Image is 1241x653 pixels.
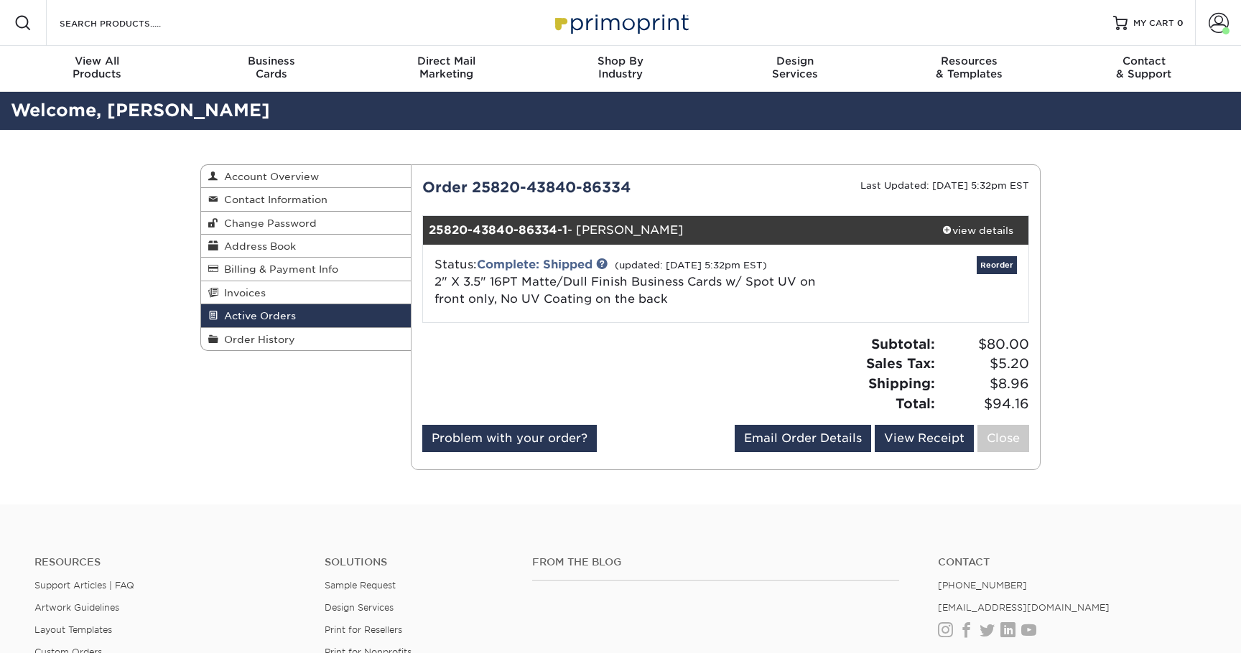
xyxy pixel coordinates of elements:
span: $8.96 [939,374,1029,394]
a: Contact& Support [1056,46,1231,92]
div: Order 25820-43840-86334 [412,177,726,198]
h4: From the Blog [532,556,900,568]
a: View AllProducts [10,46,185,92]
span: Address Book [218,240,296,252]
div: Status: [424,256,827,308]
a: Layout Templates [34,624,112,635]
a: Email Order Details [735,425,871,452]
a: Sample Request [325,580,396,591]
div: Services [707,55,882,80]
span: Contact Information [218,194,327,205]
div: & Templates [882,55,1056,80]
a: Active Orders [201,304,411,327]
span: Account Overview [218,171,319,182]
span: $94.16 [939,394,1029,414]
a: Invoices [201,281,411,304]
span: Business [185,55,359,67]
a: Resources& Templates [882,46,1056,92]
span: View All [10,55,185,67]
a: [PHONE_NUMBER] [938,580,1027,591]
span: MY CART [1133,17,1174,29]
span: Billing & Payment Info [218,263,338,275]
div: Marketing [359,55,534,80]
a: view details [927,216,1028,245]
span: Shop By [534,55,708,67]
a: [EMAIL_ADDRESS][DOMAIN_NAME] [938,602,1110,613]
small: Last Updated: [DATE] 5:32pm EST [860,180,1029,191]
a: Direct MailMarketing [359,46,534,92]
a: Billing & Payment Info [201,258,411,281]
div: & Support [1056,55,1231,80]
span: Active Orders [218,310,296,321]
a: Shop ByIndustry [534,46,708,92]
a: Design Services [325,602,394,613]
span: Change Password [218,217,317,229]
strong: Total: [896,395,935,411]
a: Support Articles | FAQ [34,580,134,591]
a: Contact [938,556,1207,568]
a: Address Book [201,235,411,258]
a: Problem with your order? [422,425,597,452]
span: Contact [1056,55,1231,67]
div: Industry [534,55,708,80]
a: Complete: Shipped [477,258,592,271]
span: Direct Mail [359,55,534,67]
a: Artwork Guidelines [34,602,119,613]
h4: Resources [34,556,303,568]
input: SEARCH PRODUCTS..... [58,14,198,32]
small: (updated: [DATE] 5:32pm EST) [615,260,767,271]
a: DesignServices [707,46,882,92]
a: Order History [201,328,411,350]
strong: Subtotal: [871,336,935,352]
div: view details [927,223,1028,238]
a: Print for Resellers [325,624,402,635]
a: 2" X 3.5" 16PT Matte/Dull Finish Business Cards w/ Spot UV on front only, No UV Coating on the back [434,275,816,306]
h4: Solutions [325,556,511,568]
span: Design [707,55,882,67]
strong: Shipping: [868,375,935,391]
a: Account Overview [201,165,411,188]
span: 0 [1177,18,1184,28]
span: Order History [218,334,295,345]
strong: 25820-43840-86334-1 [429,223,567,237]
a: Close [977,425,1029,452]
a: Change Password [201,212,411,235]
span: $80.00 [939,334,1029,354]
div: Products [10,55,185,80]
strong: Sales Tax: [866,355,935,371]
a: Contact Information [201,188,411,211]
div: - [PERSON_NAME] [423,216,928,245]
a: BusinessCards [185,46,359,92]
img: Primoprint [549,7,692,38]
a: View Receipt [875,425,974,452]
a: Reorder [977,256,1017,274]
span: Invoices [218,287,266,299]
div: Cards [185,55,359,80]
span: Resources [882,55,1056,67]
span: $5.20 [939,354,1029,374]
